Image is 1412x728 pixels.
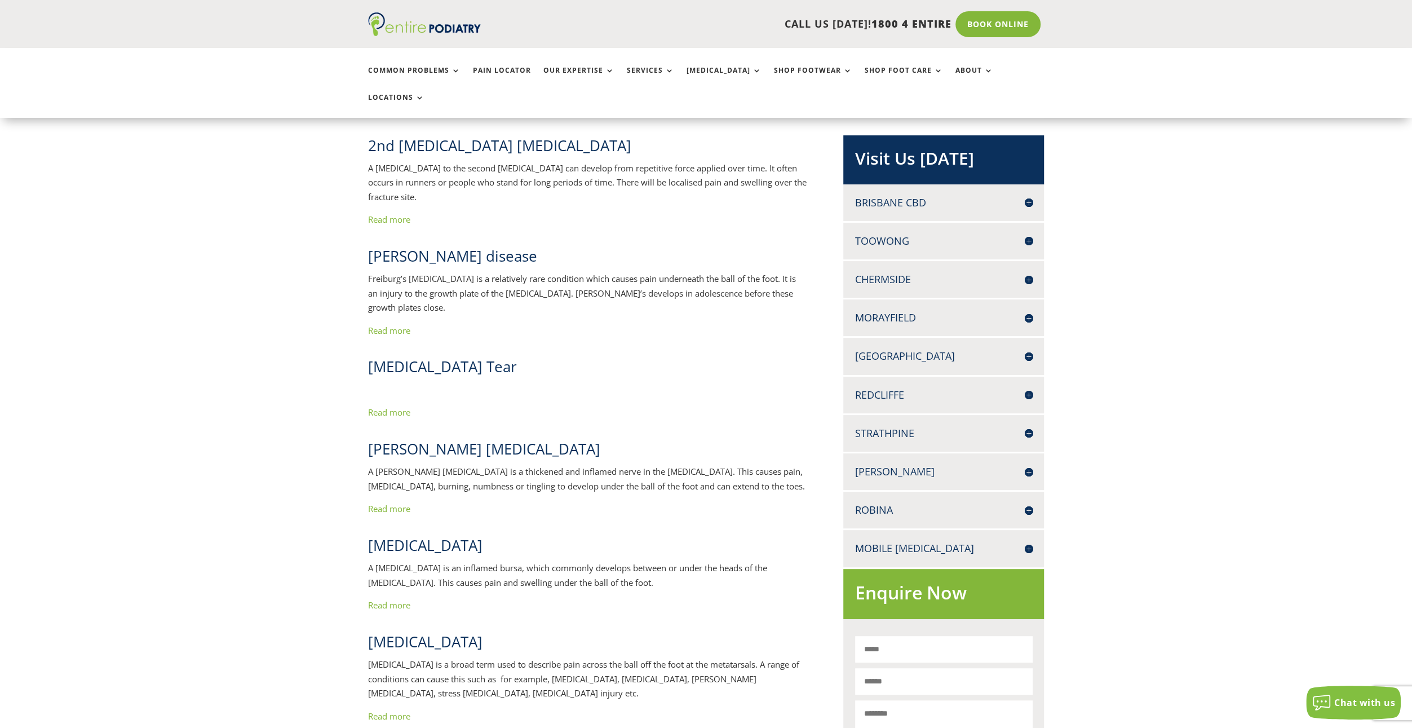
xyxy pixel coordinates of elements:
[955,67,993,91] a: About
[368,94,424,118] a: Locations
[368,135,631,156] span: 2nd [MEDICAL_DATA] [MEDICAL_DATA]
[368,356,517,377] span: [MEDICAL_DATA] Tear
[865,67,943,91] a: Shop Foot Care
[627,67,674,91] a: Services
[855,349,1033,363] h4: [GEOGRAPHIC_DATA]
[473,67,531,91] a: Pain Locator
[955,11,1041,37] a: Book Online
[855,426,1033,440] h4: Strathpine
[855,234,1033,248] h4: Toowong
[1334,696,1395,709] span: Chat with us
[368,711,410,722] a: Read more
[368,503,410,514] a: Read more
[368,439,600,459] span: [PERSON_NAME] [MEDICAL_DATA]
[1306,686,1401,720] button: Chat with us
[855,388,1033,402] h4: Redcliffe
[543,67,614,91] a: Our Expertise
[855,196,1033,210] h4: Brisbane CBD
[368,162,807,202] span: A [MEDICAL_DATA] to the second [MEDICAL_DATA] can develop from repetitive force applied over time...
[368,12,481,36] img: logo (1)
[368,325,410,336] a: Read more
[368,67,461,91] a: Common Problems
[855,580,1033,611] h2: Enquire Now
[855,503,1033,517] h4: Robina
[368,599,410,611] a: Read more
[368,214,410,225] a: Read more
[524,17,951,32] p: CALL US [DATE]!
[687,67,762,91] a: [MEDICAL_DATA]
[368,632,483,652] span: [MEDICAL_DATA]
[368,562,767,588] span: A [MEDICAL_DATA] is an inflamed bursa, which commonly develops between or under the heads of the ...
[368,27,481,38] a: Entire Podiatry
[368,246,537,266] span: [PERSON_NAME] disease
[871,17,951,30] span: 1800 4 ENTIRE
[368,466,805,492] span: A [PERSON_NAME] [MEDICAL_DATA] is a thickened and inflamed nerve in the [MEDICAL_DATA]. This caus...
[368,272,807,324] p: Freiburg’s [MEDICAL_DATA] is a relatively rare condition which causes pain underneath the ball of...
[855,272,1033,286] h4: Chermside
[855,147,1033,176] h2: Visit Us [DATE]
[855,541,1033,555] h4: Mobile [MEDICAL_DATA]
[774,67,852,91] a: Shop Footwear
[368,407,410,418] a: Read more
[855,311,1033,325] h4: Morayfield
[855,465,1033,479] h4: [PERSON_NAME]
[368,535,483,555] span: [MEDICAL_DATA]
[368,659,799,699] span: [MEDICAL_DATA] is a broad term used to describe pain across the ball off the foot at the metatars...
